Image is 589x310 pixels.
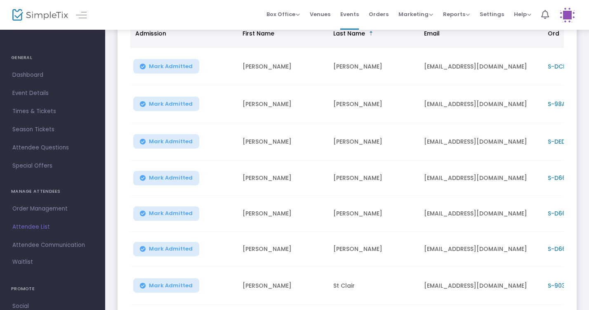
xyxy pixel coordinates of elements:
span: Event Details [12,88,93,99]
span: Dashboard [12,70,93,80]
td: [PERSON_NAME] [238,161,328,196]
span: Admission [135,29,166,38]
button: Mark Admitted [133,171,199,185]
span: Last Name [333,29,365,38]
span: Reports [443,10,470,18]
td: [EMAIL_ADDRESS][DOMAIN_NAME] [419,267,543,305]
h4: GENERAL [11,50,94,66]
span: Marketing [398,10,433,18]
span: Box Office [266,10,300,18]
td: [PERSON_NAME] [328,161,419,196]
td: [EMAIL_ADDRESS][DOMAIN_NAME] [419,123,543,161]
span: Sortable [368,30,375,37]
button: Mark Admitted [133,59,199,73]
span: Orders [369,4,389,25]
h4: PROMOTE [11,281,94,297]
span: Attendee Questions [12,142,93,153]
span: Attendee List [12,222,93,232]
span: Attendee Communication [12,240,93,251]
button: Mark Admitted [133,206,199,221]
td: [EMAIL_ADDRESS][DOMAIN_NAME] [419,161,543,196]
td: [PERSON_NAME] [328,196,419,232]
span: Events [340,4,359,25]
span: First Name [243,29,274,38]
span: Order Management [12,204,93,214]
td: [PERSON_NAME] [328,85,419,123]
td: [PERSON_NAME] [328,232,419,267]
button: Mark Admitted [133,97,199,111]
td: [EMAIL_ADDRESS][DOMAIN_NAME] [419,85,543,123]
span: Mark Admitted [149,210,193,217]
span: Order ID [548,29,573,38]
span: Settings [480,4,504,25]
button: Mark Admitted [133,278,199,293]
h4: MANAGE ATTENDEES [11,183,94,200]
td: St Clair [328,267,419,305]
td: [EMAIL_ADDRESS][DOMAIN_NAME] [419,48,543,85]
span: Special Offers [12,161,93,171]
span: Mark Admitted [149,63,193,70]
td: [PERSON_NAME] [238,85,328,123]
td: [PERSON_NAME] [238,232,328,267]
span: Email [424,29,440,38]
span: Mark Admitted [149,246,193,252]
td: [PERSON_NAME] [238,123,328,161]
span: Mark Admitted [149,175,193,181]
button: Mark Admitted [133,134,199,149]
td: [PERSON_NAME] [238,48,328,85]
td: [PERSON_NAME] [328,48,419,85]
span: Waitlist [12,258,33,266]
span: Venues [310,4,330,25]
td: [PERSON_NAME] [328,123,419,161]
span: Mark Admitted [149,138,193,145]
span: Season Tickets [12,124,93,135]
td: [EMAIL_ADDRESS][DOMAIN_NAME] [419,196,543,232]
td: [EMAIL_ADDRESS][DOMAIN_NAME] [419,232,543,267]
span: Mark Admitted [149,101,193,107]
span: Help [514,10,531,18]
span: Times & Tickets [12,106,93,117]
button: Mark Admitted [133,242,199,256]
span: Mark Admitted [149,282,193,289]
td: [PERSON_NAME] [238,196,328,232]
td: [PERSON_NAME] [238,267,328,305]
